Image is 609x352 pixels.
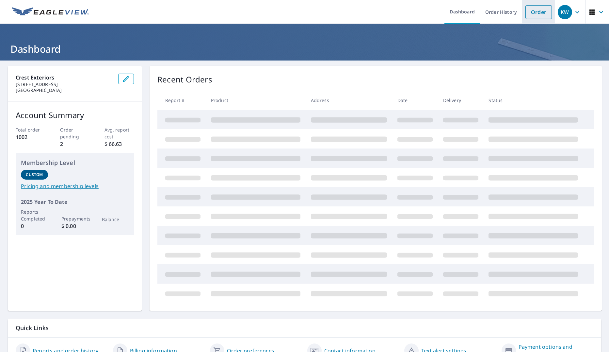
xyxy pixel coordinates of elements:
p: 1002 [16,133,45,141]
p: $ 66.63 [104,140,134,148]
th: Address [306,91,392,110]
p: 2025 Year To Date [21,198,129,206]
p: Order pending [60,126,90,140]
p: [STREET_ADDRESS] [16,81,113,87]
p: Custom [26,172,43,178]
th: Delivery [438,91,484,110]
p: Balance [102,216,129,223]
p: Prepayments [61,215,88,222]
p: Crest Exteriors [16,74,113,81]
h1: Dashboard [8,42,601,56]
p: Total order [16,126,45,133]
a: Pricing and membership levels [21,182,129,190]
p: Avg. report cost [104,126,134,140]
p: Recent Orders [157,74,212,85]
p: Account Summary [16,109,134,121]
p: 2 [60,140,90,148]
th: Report # [157,91,206,110]
th: Product [206,91,306,110]
div: KW [558,5,572,19]
th: Status [483,91,583,110]
a: Order [525,5,552,19]
p: Membership Level [21,158,129,167]
p: $ 0.00 [61,222,88,230]
p: [GEOGRAPHIC_DATA] [16,87,113,93]
p: 0 [21,222,48,230]
p: Quick Links [16,324,593,332]
th: Date [392,91,438,110]
img: EV Logo [12,7,89,17]
p: Reports Completed [21,208,48,222]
